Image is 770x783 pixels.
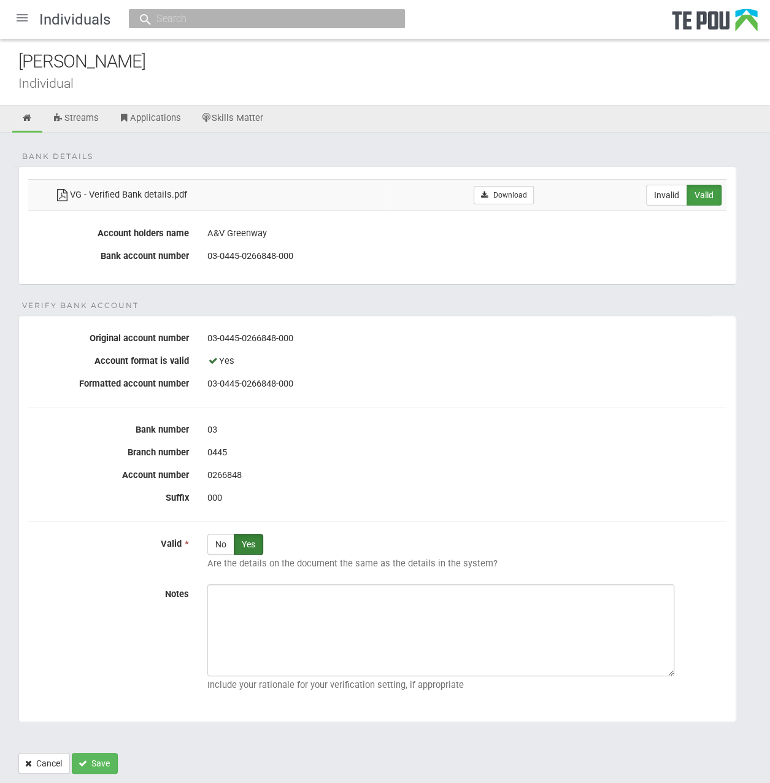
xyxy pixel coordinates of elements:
label: Suffix [19,488,198,503]
td: VG - Verified Bank details.pdf [50,179,363,210]
p: Include your rationale for your verification setting, if appropriate [207,679,726,690]
div: 0266848 [207,465,726,486]
div: 000 [207,488,726,509]
label: Bank account number [19,246,198,261]
label: Valid [687,185,722,206]
span: Verify Bank Account [22,300,139,311]
p: Are the details on the document the same as the details in the system? [207,558,726,569]
a: Applications [109,106,190,133]
label: Invalid [646,185,687,206]
span: Notes [165,588,189,600]
label: Yes [234,534,263,555]
a: Skills Matter [191,106,273,133]
label: Account number [19,465,198,480]
div: [PERSON_NAME] [18,48,770,75]
button: Save [72,753,118,774]
div: A&V Greenway [207,223,726,244]
input: Search [153,12,369,25]
label: Bank number [19,420,198,435]
div: 0445 [207,442,726,463]
label: Branch number [19,442,198,458]
div: 03-0445-0266848-000 [207,374,726,395]
label: No [207,534,234,555]
a: Download [474,186,533,204]
a: Cancel [18,753,70,774]
label: Formatted account number [19,374,198,389]
div: Yes [207,351,726,372]
div: 03 [207,420,726,441]
span: Bank details [22,151,93,162]
div: 03-0445-0266848-000 [207,246,726,267]
span: Valid [161,538,182,549]
label: Account format is valid [19,351,198,366]
label: Original account number [19,328,198,344]
div: Individual [18,77,770,90]
label: Account holders name [19,223,198,239]
div: 03-0445-0266848-000 [207,328,726,349]
a: Streams [44,106,108,133]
